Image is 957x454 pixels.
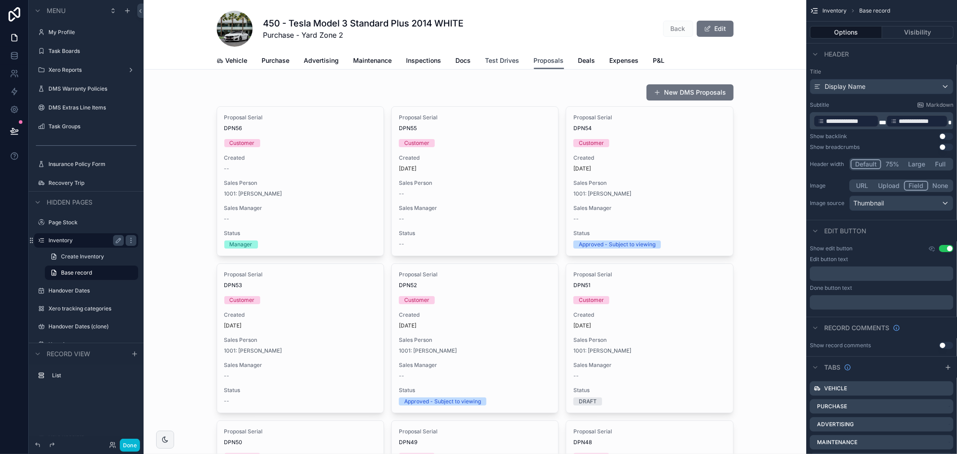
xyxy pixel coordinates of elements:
a: Create Inventory [45,249,138,264]
label: Inventory [48,237,120,244]
button: Field [904,181,929,191]
a: Advertising [304,52,339,70]
span: Docs [456,56,471,65]
span: Tabs [824,363,840,372]
span: Menu [47,6,66,15]
label: Xero tracking categories [48,305,136,312]
span: Edit button [824,227,866,236]
label: Purchase [817,403,847,410]
a: Maintenance [354,52,392,70]
button: Thumbnail [849,196,953,211]
a: Proposals [534,52,564,70]
label: DMS Warranty Policies [48,85,136,92]
div: Show record comments [810,342,871,349]
div: Show backlink [810,133,847,140]
button: Upload [874,181,904,191]
span: Expenses [610,56,639,65]
button: 75% [881,159,904,169]
label: Handover Dates (clone) [48,323,136,330]
div: scrollable content [810,295,953,310]
div: scrollable content [29,364,144,392]
button: Done [120,439,140,452]
label: Xero Reports [48,66,124,74]
label: Title [810,68,953,75]
label: Show edit button [810,245,852,252]
div: scrollable content [810,266,953,281]
button: Full [929,159,952,169]
a: Deals [578,52,595,70]
span: P&L [653,56,665,65]
label: Task Boards [48,48,136,55]
a: Expenses [610,52,639,70]
a: Test Drives [485,52,520,70]
label: Image [810,182,846,189]
label: Image source [810,200,846,207]
span: Record comments [824,323,889,332]
span: Purchase [262,56,290,65]
label: Done button text [810,284,852,292]
span: Base record [61,269,92,276]
a: Docs [456,52,471,70]
span: Deals [578,56,595,65]
label: Maintenance [817,439,857,446]
span: Header [824,50,849,59]
div: Show breadcrumbs [810,144,860,151]
span: Markdown [926,101,953,109]
span: Display Name [825,82,865,91]
label: Page Stock [48,219,136,226]
button: Visibility [882,26,954,39]
label: Task Groups [48,123,136,130]
span: Thumbnail [853,199,884,208]
button: Large [904,159,929,169]
a: Purchase [262,52,290,70]
label: Edit button text [810,256,848,263]
span: Hidden pages [47,198,92,207]
a: Vehicle [217,52,248,70]
span: Vehicle [226,56,248,65]
label: DMS Extras Line Items [48,104,136,111]
span: Base record [859,7,890,14]
span: Test Drives [485,56,520,65]
label: Insurance Policy Form [48,161,136,168]
span: Inventory [822,7,847,14]
span: Advertising [304,56,339,65]
a: P&L [653,52,665,70]
button: Display Name [810,79,953,94]
a: Base record [45,266,138,280]
button: Edit [697,21,734,37]
button: Default [851,159,881,169]
span: Create Inventory [61,253,104,260]
a: Markdown [917,101,953,109]
label: Vehicle [824,385,847,392]
button: URL [851,181,874,191]
label: Xero Accounts [48,341,136,348]
label: Recovery Trip [48,179,136,187]
label: Header width [810,161,846,168]
label: Advertising [817,421,854,428]
a: Inspections [406,52,441,70]
label: Handover Dates [48,287,136,294]
span: Record view [47,349,90,358]
div: scrollable content [810,112,953,129]
span: Inspections [406,56,441,65]
button: None [928,181,952,191]
label: My Profile [48,29,136,36]
button: Options [810,26,882,39]
span: Maintenance [354,56,392,65]
span: Proposals [534,56,564,65]
label: Subtitle [810,101,829,109]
